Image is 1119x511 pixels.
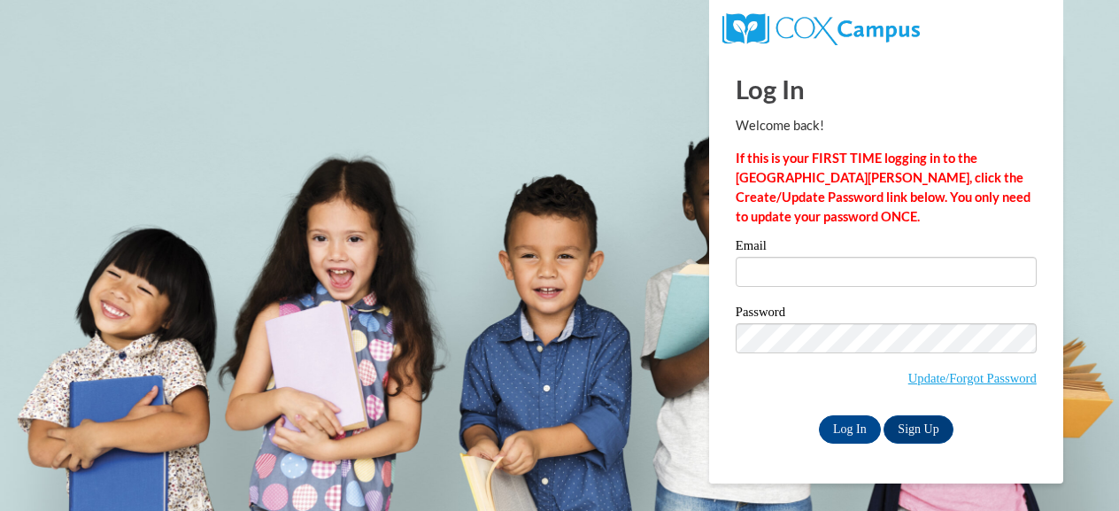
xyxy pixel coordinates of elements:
[722,13,920,45] img: COX Campus
[908,371,1037,385] a: Update/Forgot Password
[736,151,1030,224] strong: If this is your FIRST TIME logging in to the [GEOGRAPHIC_DATA][PERSON_NAME], click the Create/Upd...
[736,116,1037,135] p: Welcome back!
[819,415,881,444] input: Log In
[736,71,1037,107] h1: Log In
[736,239,1037,257] label: Email
[884,415,953,444] a: Sign Up
[736,306,1037,323] label: Password
[722,20,920,35] a: COX Campus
